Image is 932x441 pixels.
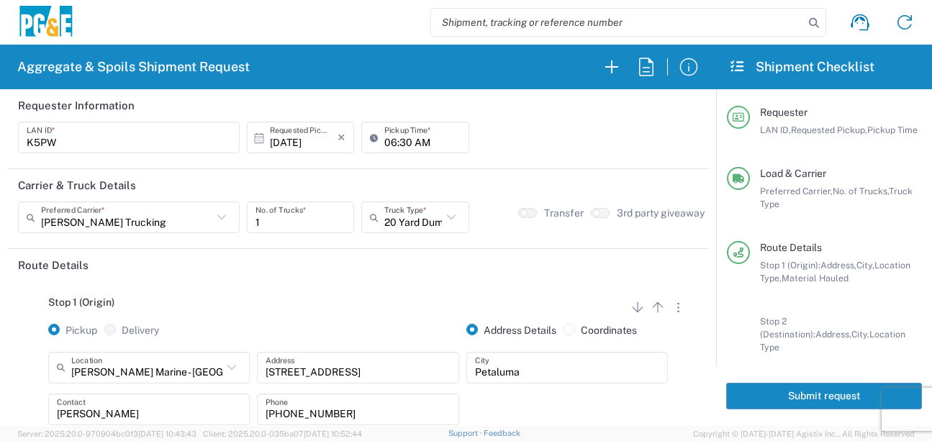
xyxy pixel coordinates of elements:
span: Server: 2025.20.0-970904bc0f3 [17,429,196,438]
span: Material Hauled [782,273,849,283]
h2: Shipment Checklist [729,58,874,76]
span: Requester [760,106,807,118]
h2: Aggregate & Spoils Shipment Request [17,58,250,76]
span: Load & Carrier [760,168,826,179]
span: [DATE] 10:43:43 [138,429,196,438]
span: Client: 2025.20.0-035ba07 [203,429,362,438]
label: Address Details [466,324,556,337]
span: Address, [820,260,856,270]
span: Requested Pickup, [791,124,867,135]
span: Stop 1 (Origin) [48,296,114,308]
h2: Requester Information [18,99,135,113]
span: Preferred Carrier, [760,186,833,196]
label: 3rd party giveaway [617,206,705,219]
span: No. of Trucks, [833,186,889,196]
span: Stop 1 (Origin): [760,260,820,270]
img: pge [17,6,75,40]
label: Coordinates [564,324,637,337]
h2: Route Details [18,258,89,273]
label: Transfer [544,206,584,219]
h2: Carrier & Truck Details [18,178,136,193]
span: LAN ID, [760,124,791,135]
span: Pickup Time [867,124,918,135]
span: City, [856,260,874,270]
i: × [338,126,345,149]
a: Feedback [484,429,520,437]
span: Copyright © [DATE]-[DATE] Agistix Inc., All Rights Reserved [693,427,915,440]
button: Submit request [726,383,922,409]
span: Stop 2 (Destination): [760,316,815,340]
span: City, [851,329,869,340]
span: Route Details [760,242,822,253]
span: [DATE] 10:52:44 [304,429,362,438]
a: Support [448,429,484,437]
span: Address, [815,329,851,340]
input: Shipment, tracking or reference number [431,9,804,36]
